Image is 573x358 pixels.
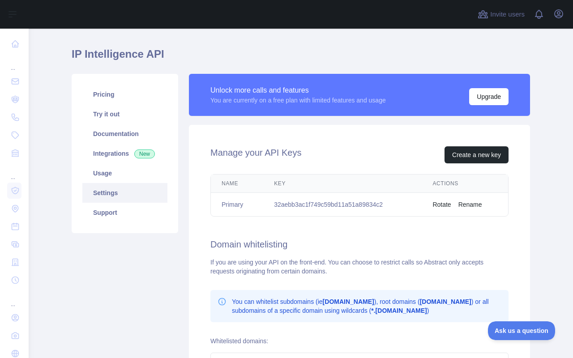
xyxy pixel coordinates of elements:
[134,149,155,158] span: New
[7,290,21,308] div: ...
[420,298,471,305] b: [DOMAIN_NAME]
[82,183,167,203] a: Settings
[371,307,427,314] b: *.[DOMAIN_NAME]
[490,9,525,20] span: Invite users
[232,297,501,315] p: You can whitelist subdomains (ie ), root domains ( ) or all subdomains of a specific domain using...
[72,47,530,68] h1: IP Intelligence API
[82,144,167,163] a: Integrations New
[422,175,508,193] th: Actions
[263,193,422,217] td: 32aebb3ac1f749c59bd11a51a89834c2
[82,163,167,183] a: Usage
[82,124,167,144] a: Documentation
[211,193,263,217] td: Primary
[476,7,526,21] button: Invite users
[210,96,386,105] div: You are currently on a free plan with limited features and usage
[210,238,509,251] h2: Domain whitelisting
[469,88,509,105] button: Upgrade
[82,203,167,222] a: Support
[82,104,167,124] a: Try it out
[210,337,268,345] label: Whitelisted domains:
[7,163,21,181] div: ...
[432,200,451,209] button: Rotate
[488,321,555,340] iframe: Toggle Customer Support
[210,146,301,163] h2: Manage your API Keys
[7,54,21,72] div: ...
[210,258,509,276] div: If you are using your API on the front-end. You can choose to restrict calls so Abstract only acc...
[82,85,167,104] a: Pricing
[445,146,509,163] button: Create a new key
[211,175,263,193] th: Name
[323,298,374,305] b: [DOMAIN_NAME]
[458,200,482,209] button: Rename
[210,85,386,96] div: Unlock more calls and features
[263,175,422,193] th: Key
